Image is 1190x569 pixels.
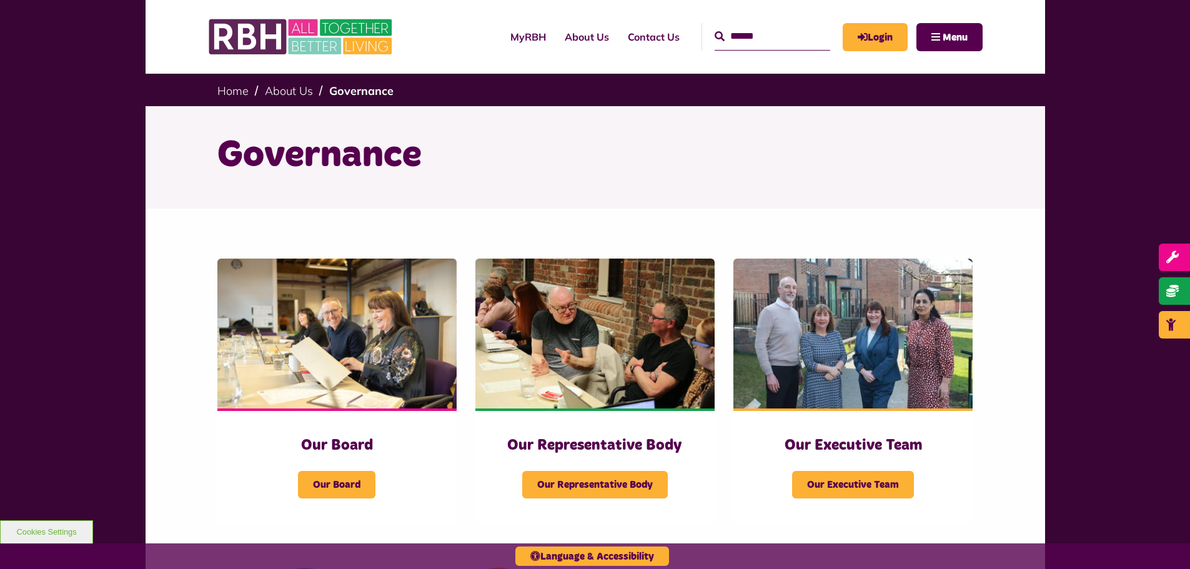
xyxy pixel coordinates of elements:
iframe: Netcall Web Assistant for live chat [1134,513,1190,569]
img: Rep Body [475,259,715,408]
span: Our Representative Body [522,471,668,498]
button: Language & Accessibility [515,547,669,566]
img: RBH [208,12,395,61]
a: Governance [329,84,394,98]
img: RBH Board 1 [217,259,457,408]
a: Our Representative Body Our Representative Body [475,259,715,523]
a: MyRBH [501,20,555,54]
h3: Our Executive Team [758,436,948,455]
a: Contact Us [618,20,689,54]
button: Navigation [916,23,983,51]
h3: Our Board [242,436,432,455]
a: Our Executive Team Our Executive Team [733,259,973,523]
span: Our Board [298,471,375,498]
a: MyRBH [843,23,908,51]
a: About Us [555,20,618,54]
a: About Us [265,84,313,98]
span: Our Executive Team [792,471,914,498]
a: Home [217,84,249,98]
a: Our Board Our Board [217,259,457,523]
span: Menu [943,32,968,42]
img: RBH Executive Team [733,259,973,408]
h1: Governance [217,131,973,180]
h3: Our Representative Body [500,436,690,455]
